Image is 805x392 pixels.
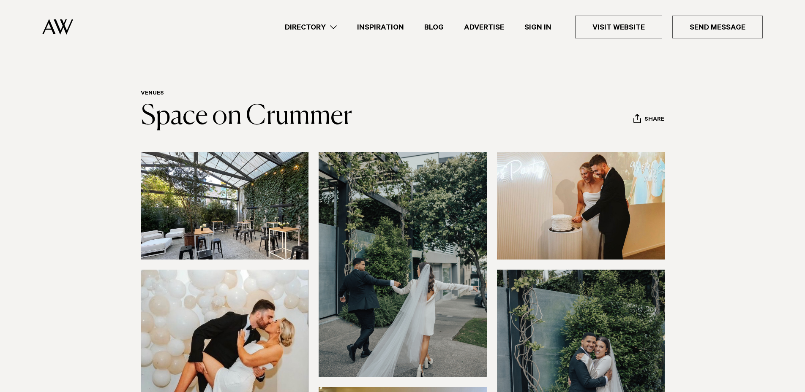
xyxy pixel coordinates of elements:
a: Visit Website [575,16,662,38]
a: Blog [414,22,454,33]
a: Send Message [672,16,763,38]
button: Share [633,114,665,126]
img: Blank canvas event space Auckland [141,152,309,260]
a: Inspiration [347,22,414,33]
span: Share [644,116,664,124]
img: Cake cutting at Space on Crummer [497,152,665,260]
a: Venues [141,90,164,97]
a: Directory [275,22,347,33]
img: Auckland Weddings Logo [42,19,73,35]
a: Sign In [514,22,562,33]
a: Space on Crummer [141,103,352,130]
img: Just married in Ponsonby [319,152,487,377]
a: Advertise [454,22,514,33]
